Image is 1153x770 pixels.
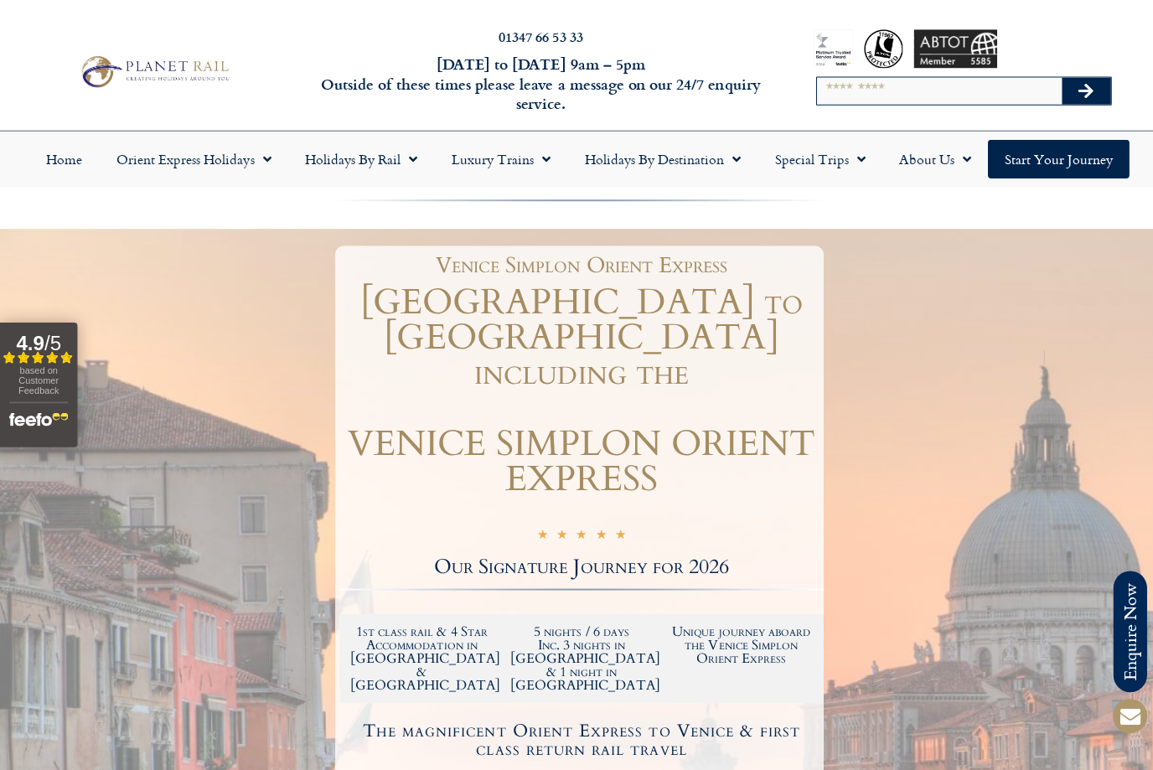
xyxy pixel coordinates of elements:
[432,139,565,178] a: Luxury Trains
[535,522,623,544] div: 5/5
[312,54,764,113] h6: [DATE] to [DATE] 9am – 5pm Outside of these times please leave a message on our 24/7 enquiry serv...
[496,27,580,46] a: 01347 66 53 33
[983,139,1124,178] a: Start your Journey
[754,139,878,178] a: Special Trips
[99,139,287,178] a: Orient Express Holidays
[878,139,983,178] a: About Us
[612,525,623,544] i: ☆
[573,525,584,544] i: ☆
[29,139,99,178] a: Home
[287,139,432,178] a: Holidays by Rail
[340,719,817,754] h4: The magnificent Orient Express to Venice & first class return rail travel
[349,622,491,689] h2: 1st class rail & 4 Star Accommodation in [GEOGRAPHIC_DATA] & [GEOGRAPHIC_DATA]
[592,525,603,544] i: ☆
[666,622,809,662] h2: Unique journey aboard the Venice Simplon Orient Express
[508,622,650,689] h2: 5 nights / 6 days Inc. 3 nights in [GEOGRAPHIC_DATA] & 1 night in [GEOGRAPHIC_DATA]
[338,555,820,575] h2: Our Signature Journey for 2026
[554,525,565,544] i: ☆
[535,525,545,544] i: ☆
[8,139,1145,178] nav: Menu
[75,52,232,90] img: Planet Rail Train Holidays Logo
[338,283,820,494] h1: [GEOGRAPHIC_DATA] to [GEOGRAPHIC_DATA] including the VENICE SIMPLON ORIENT EXPRESS
[1057,77,1105,104] button: Search
[346,253,811,275] h1: Venice Simplon Orient Express
[565,139,754,178] a: Holidays by Destination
